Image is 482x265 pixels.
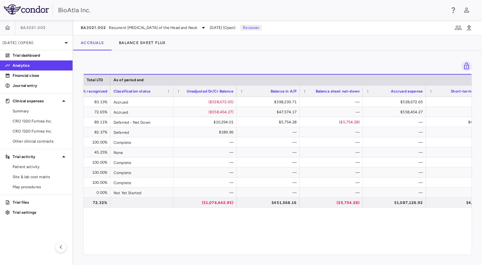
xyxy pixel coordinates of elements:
p: Financial close [13,73,68,78]
div: — [305,107,360,117]
div: — [179,137,233,147]
span: Classification status [114,89,150,93]
span: As of period end [114,78,144,82]
div: Deferred [110,127,173,137]
div: Complete [110,157,173,167]
button: Accruals [73,35,111,50]
div: Complete [110,137,173,147]
span: Other clinical contracts [13,138,68,144]
div: $398,239.71 [242,97,297,107]
div: None [110,147,173,157]
span: Map procedures [13,184,68,190]
div: — [305,97,360,107]
span: Balance in A/P [271,89,297,93]
div: ($5,754.28) [305,117,360,127]
div: ($5,754.28) [305,198,360,208]
div: ($1,076,642.95) [179,198,233,208]
div: $10,294.01 [179,117,233,127]
div: ($558,454.27) [179,107,233,117]
span: Balance sheet net-down [316,89,360,93]
p: Clinical expenses [13,98,60,104]
span: Patient activity [13,164,68,170]
div: Complete [110,178,173,187]
p: Trial settings [13,210,68,215]
div: $5,754.28 [242,117,297,127]
div: Not Yet Started [110,188,173,197]
div: — [368,157,423,167]
div: — [305,157,360,167]
div: — [305,188,360,198]
p: Trial dashboard [13,53,68,58]
div: $528,672.65 [368,97,423,107]
div: Accrued [110,107,173,117]
div: — [242,188,297,198]
div: — [242,127,297,137]
p: Reviewer [240,25,262,31]
div: — [368,127,423,137]
div: — [179,147,233,157]
div: ($528,672.65) [179,97,233,107]
div: — [368,137,423,147]
div: — [305,178,360,188]
div: — [242,137,297,147]
div: $47,574.17 [242,107,297,117]
div: Deferred - Net Down [110,117,173,127]
div: Accrued [110,97,173,107]
span: You do not have permission to lock or unlock grids [459,61,472,71]
div: — [305,127,360,137]
p: Trial files [13,200,68,205]
div: BioAtla Inc. [58,5,445,15]
span: % recognized [83,89,107,93]
div: — [242,178,297,188]
div: — [242,167,297,178]
div: — [242,157,297,167]
div: — [368,178,423,188]
div: $1,087,126.92 [368,198,423,208]
div: — [305,137,360,147]
span: BA3021.002 [81,25,106,30]
p: Journal entry [13,83,68,88]
div: $189.96 [179,127,233,137]
span: Recurrent [MEDICAL_DATA] of the Head and Neck [109,25,197,31]
span: Accrued expense [391,89,423,93]
p: Analytics [13,63,68,68]
span: CRO 1320 Fortrea Inc. [13,118,68,124]
div: — [368,167,423,178]
div: — [305,167,360,178]
span: Total LTD [87,78,103,82]
div: — [179,157,233,167]
div: Complete [110,167,173,177]
span: Unadjusted Dr/Cr Balance [187,89,233,93]
div: — [368,147,423,157]
div: — [179,167,233,178]
div: — [242,147,297,157]
p: [DATE] (Open) [3,40,62,46]
span: BA3021.002 [21,25,46,30]
p: Trial activity [13,154,60,160]
span: CRO 1320 Fortrea Inc. [13,128,68,134]
div: $451,568.16 [242,198,297,208]
span: Site & lab cost matrix [13,174,68,180]
span: Summary [13,108,68,114]
div: — [368,117,423,127]
button: Balance Sheet Flux [111,35,173,50]
span: [DATE] (Open) [210,25,235,31]
div: — [179,178,233,188]
div: — [305,147,360,157]
img: logo-full-BYUhSk78.svg [4,4,49,14]
div: — [179,188,233,198]
div: $558,454.27 [368,107,423,117]
div: — [368,188,423,198]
